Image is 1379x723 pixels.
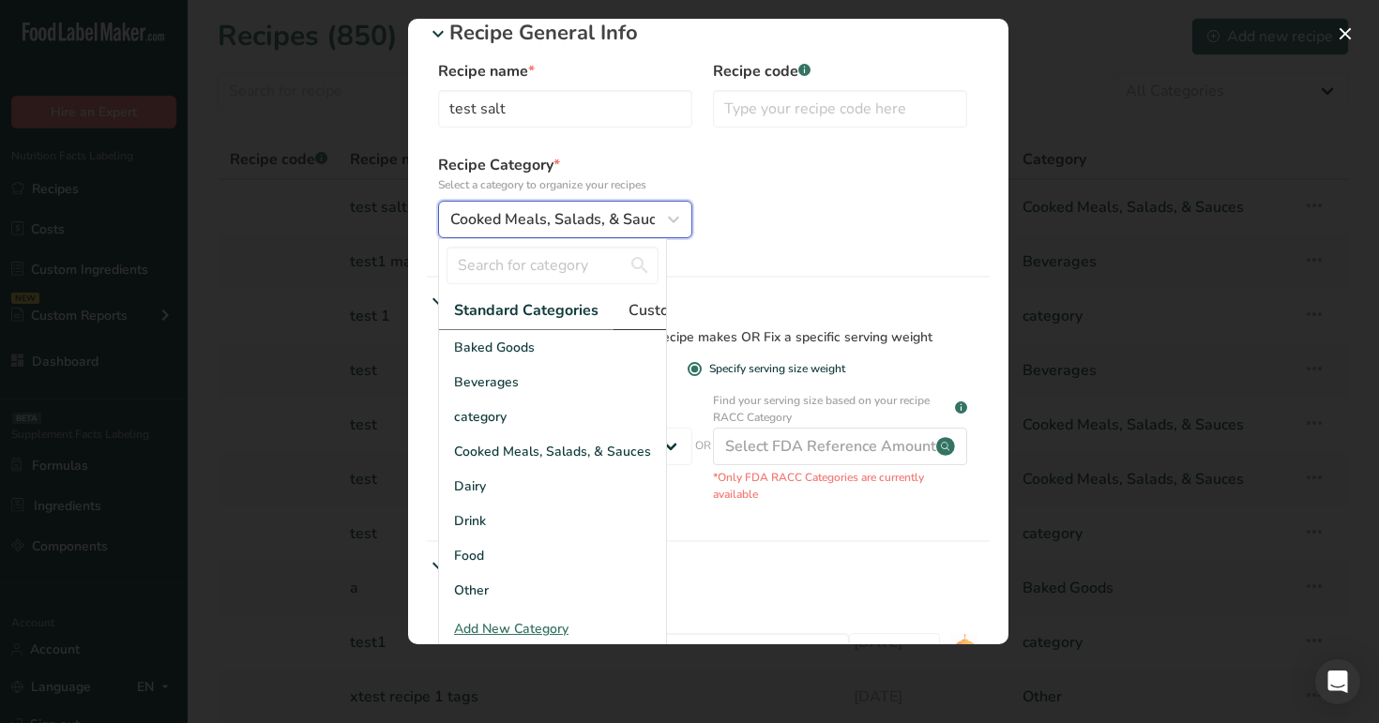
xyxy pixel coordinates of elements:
label: Recipe name [438,60,692,83]
span: OR [695,422,711,503]
input: Type your recipe code here [713,90,967,128]
div: Advanced Setup [427,550,990,580]
div: Specify the number of servings the recipe makes OR Fix a specific serving weight [438,327,967,347]
div: Recipe General Info [427,18,990,49]
button: Cooked Meals, Salads, & Sauces [438,201,692,238]
label: Recipe Category [438,154,692,193]
div: Add New Category [439,619,666,639]
span: Cooked Meals, Salads, & Sauces [450,208,655,231]
div: Specify serving size weight [709,362,845,376]
div: Select FDA Reference Amount [725,435,936,458]
span: Custom Categories [629,299,774,322]
label: Recipe code [713,60,967,83]
span: Food [454,546,484,565]
img: RIA AI Bot [951,633,978,675]
div: Serving Size [427,285,990,316]
p: Find your serving size based on your recipe RACC Category [713,392,951,426]
span: Baked Goods [454,338,535,357]
p: Select a category to organize your recipes [438,176,692,193]
span: Dairy [454,476,486,496]
p: Recipe General Info [449,18,990,49]
input: Type your recipe name here [438,90,692,128]
p: Advanced Setup [449,550,990,580]
span: category [454,407,507,427]
span: Drink [454,511,486,531]
span: Other [454,580,489,600]
span: Standard Categories [454,299,599,322]
input: Search for category [447,247,659,284]
p: Serving Size [449,285,990,316]
div: Open Intercom Messenger [1315,659,1360,704]
span: Cooked Meals, Salads, & Sauces [454,442,651,461]
span: Beverages [454,372,519,392]
div: Recipe Density [438,603,978,625]
p: *Only FDA RACC Categories are currently available [713,469,967,503]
